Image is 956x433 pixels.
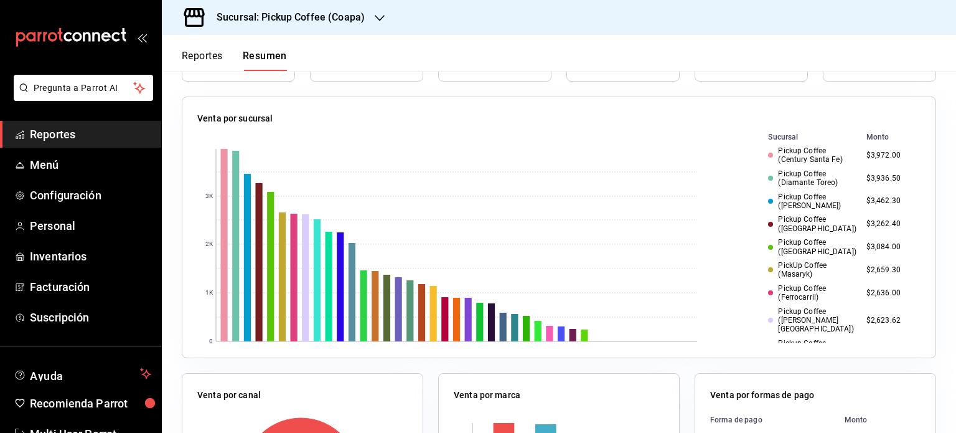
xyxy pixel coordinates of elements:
button: Reportes [182,50,223,71]
a: Pregunta a Parrot AI [9,90,153,103]
div: Pickup Coffee ([GEOGRAPHIC_DATA]) [768,238,856,256]
span: Pregunta a Parrot AI [34,82,134,95]
td: $2,512.00 [861,336,921,359]
td: $3,972.00 [861,144,921,167]
th: Monto [861,130,921,144]
div: navigation tabs [182,50,287,71]
td: $3,084.00 [861,236,921,259]
span: Menú [30,156,151,173]
p: Venta por formas de pago [710,389,814,402]
div: Pickup Coffee (Century Santa Fe) [768,146,856,164]
span: Reportes [30,126,151,143]
button: Pregunta a Parrot AI [14,75,153,101]
span: Inventarios [30,248,151,265]
span: Configuración [30,187,151,204]
div: Pickup Coffee ([PERSON_NAME]) [768,193,856,211]
button: Resumen [243,50,287,71]
p: Venta por sucursal [197,112,273,125]
div: Pickup Coffee (Diamante Toreo) [768,169,856,188]
td: $3,262.40 [861,212,921,236]
div: PickUp Coffee (Masaryk) [768,261,856,279]
span: Personal [30,217,151,234]
p: Venta por marca [454,389,520,402]
span: Facturación [30,278,151,295]
span: Ayuda [30,366,135,381]
div: Pickup Coffee ([PERSON_NAME][GEOGRAPHIC_DATA]) [768,307,856,334]
div: Pickup Coffee ([GEOGRAPHIC_DATA]) [768,339,856,357]
text: 0 [209,338,213,345]
text: 2K [205,241,213,248]
p: Venta por canal [197,389,261,402]
text: 1K [205,290,213,297]
td: $2,636.00 [861,282,921,305]
text: 3K [205,193,213,200]
th: Sucursal [748,130,861,144]
button: open_drawer_menu [137,32,147,42]
span: Suscripción [30,309,151,326]
div: Pickup Coffee (Ferrocarril) [768,284,856,302]
td: $3,936.50 [861,167,921,190]
h3: Sucursal: Pickup Coffee (Coapa) [207,10,365,25]
span: Recomienda Parrot [30,395,151,412]
div: Pickup Coffee ([GEOGRAPHIC_DATA]) [768,215,856,233]
td: $3,462.30 [861,190,921,213]
td: $2,659.30 [861,259,921,282]
td: $2,623.62 [861,305,921,336]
